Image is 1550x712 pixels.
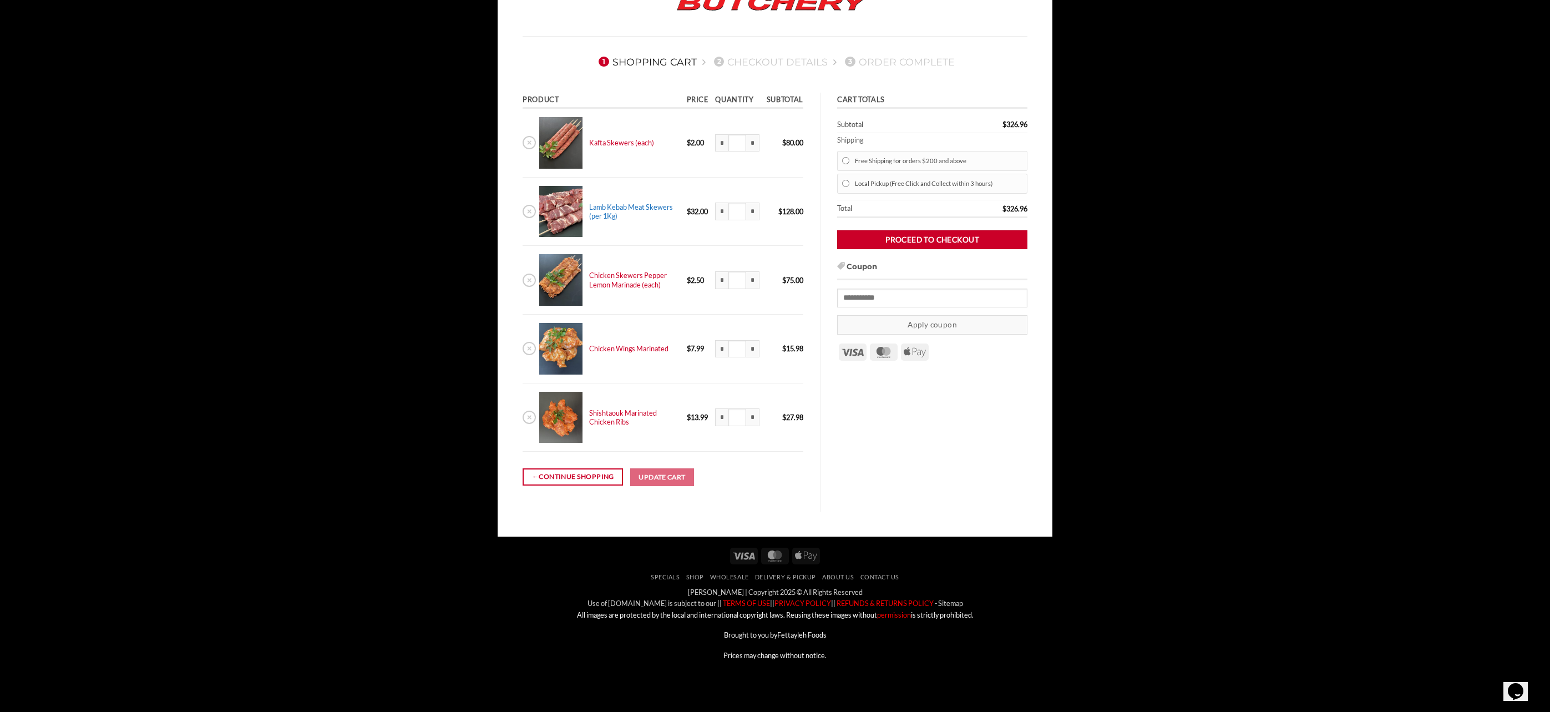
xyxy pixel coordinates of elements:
[523,136,536,149] a: Remove Kafta Skewers (each) from cart
[837,315,1027,335] button: Apply coupon
[687,207,691,216] span: $
[854,176,1022,191] label: Local Pickup (Free Click and Collect within 3 hours)
[782,276,786,285] span: $
[1002,120,1006,129] span: $
[687,138,704,147] bdi: 2.00
[782,344,786,353] span: $
[938,599,963,608] a: Sitemap
[774,599,831,608] a: PRIVACY POLICY
[1503,668,1539,701] iframe: chat widget
[710,573,749,580] a: Wholesale
[539,254,582,306] img: Cart
[715,340,728,358] input: Reduce quantity of Chicken Wings Marinated
[630,468,695,486] button: Update cart
[687,207,708,216] bdi: 32.00
[837,133,1027,148] th: Shipping
[723,599,770,608] font: TERMS OF USE
[687,138,691,147] span: $
[1002,204,1006,213] span: $
[589,344,668,353] a: Chicken Wings Marinated
[506,609,1044,620] p: All images are protected by the local and international copyright laws. Reusing these images with...
[935,599,937,608] a: -
[746,134,759,152] input: Increase quantity of Kafta Skewers (each)
[687,344,704,353] bdi: 7.99
[755,573,816,580] a: Delivery & Pickup
[746,340,759,358] input: Increase quantity of Chicken Wings Marinated
[782,138,803,147] bdi: 80.00
[712,93,763,109] th: Quantity
[715,408,728,426] input: Reduce quantity of Shishtaouk Marinated Chicken Ribs
[506,629,1044,640] p: Brought to you by
[835,599,934,608] a: REFUNDS & RETURNS POLICY
[782,276,803,285] bdi: 75.00
[714,57,724,67] span: 2
[728,203,746,220] input: Product quantity
[683,93,712,109] th: Price
[837,342,930,361] div: Payment icons
[746,203,759,220] input: Increase quantity of Lamb Kebab Meat Skewers (per 1Kg)
[539,117,582,169] img: Cart
[523,468,623,486] a: Continue shopping
[532,471,539,482] span: ←
[877,610,911,619] a: permission
[746,408,759,426] input: Increase quantity of Shishtaouk Marinated Chicken Ribs
[777,630,827,639] a: Fettayleh Foods
[715,271,728,289] input: Reduce quantity of Chicken Skewers Pepper Lemon Marinade (each)
[687,413,691,422] span: $
[687,413,708,422] bdi: 13.99
[837,599,934,608] font: REFUNDS & RETURNS POLICY
[539,186,582,238] img: Cart
[728,408,746,426] input: Product quantity
[523,274,536,287] a: Remove Chicken Skewers Pepper Lemon Marinade (each) from cart
[782,413,786,422] span: $
[506,587,1044,661] div: [PERSON_NAME] | Copyright 2025 © All Rights Reserved Use of [DOMAIN_NAME] is subject to our || || ||
[589,138,654,147] a: Kafta Skewers (each)
[506,650,1044,661] p: Prices may change without notice.
[711,56,828,68] a: 2Checkout details
[687,276,691,285] span: $
[539,323,582,375] img: Cart
[539,392,582,443] img: Cart
[589,271,667,289] a: Chicken Skewers Pepper Lemon Marinade (each)
[746,271,759,289] input: Increase quantity of Chicken Skewers Pepper Lemon Marinade (each)
[687,344,691,353] span: $
[837,230,1027,250] a: Proceed to checkout
[722,599,770,608] a: TERMS OF USE
[1002,120,1027,129] bdi: 326.96
[822,573,854,580] a: About Us
[599,57,609,67] span: 1
[589,203,673,220] a: Lamb Kebab Meat Skewers (per 1Kg)
[782,344,803,353] bdi: 15.98
[763,93,803,109] th: Subtotal
[837,117,934,133] th: Subtotal
[837,93,1027,109] th: Cart totals
[589,408,657,426] a: Shishtaouk Marinated Chicken Ribs
[715,134,728,152] input: Reduce quantity of Kafta Skewers (each)
[595,56,697,68] a: 1Shopping Cart
[782,413,803,422] bdi: 27.98
[728,340,746,358] input: Product quantity
[523,93,683,109] th: Product
[687,276,704,285] bdi: 2.50
[523,342,536,355] a: Remove Chicken Wings Marinated from cart
[523,47,1027,76] nav: Checkout steps
[523,411,536,424] a: Remove Shishtaouk Marinated Chicken Ribs from cart
[778,207,782,216] span: $
[728,271,746,289] input: Product quantity
[837,200,934,218] th: Total
[728,134,746,152] input: Product quantity
[523,205,536,218] a: Remove Lamb Kebab Meat Skewers (per 1Kg) from cart
[860,573,899,580] a: Contact Us
[854,154,1022,168] label: Free Shipping for orders $200 and above
[782,138,786,147] span: $
[837,261,1027,280] h3: Coupon
[686,573,704,580] a: SHOP
[1002,204,1027,213] bdi: 326.96
[728,546,822,564] div: Payment icons
[778,207,803,216] bdi: 128.00
[715,203,728,220] input: Reduce quantity of Lamb Kebab Meat Skewers (per 1Kg)
[651,573,680,580] a: Specials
